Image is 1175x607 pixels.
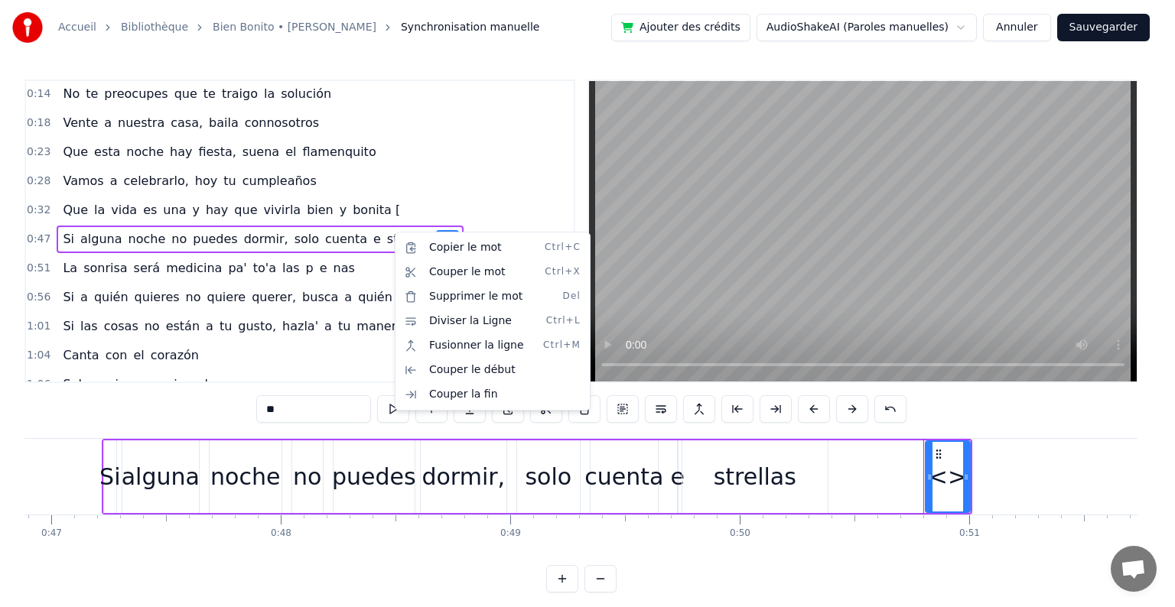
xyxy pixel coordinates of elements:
div: Couper le mot [399,260,587,284]
span: Ctrl+X [545,266,581,278]
div: Couper la fin [399,382,587,407]
div: Supprimer le mot [399,284,587,309]
div: Copier le mot [399,235,587,260]
span: Ctrl+M [543,339,581,352]
div: Couper le début [399,358,587,382]
span: Ctrl+C [545,242,581,254]
span: Del [562,291,581,303]
div: Diviser la Ligne [399,309,587,333]
div: Fusionner la ligne [399,333,587,358]
span: Ctrl+L [546,315,581,327]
